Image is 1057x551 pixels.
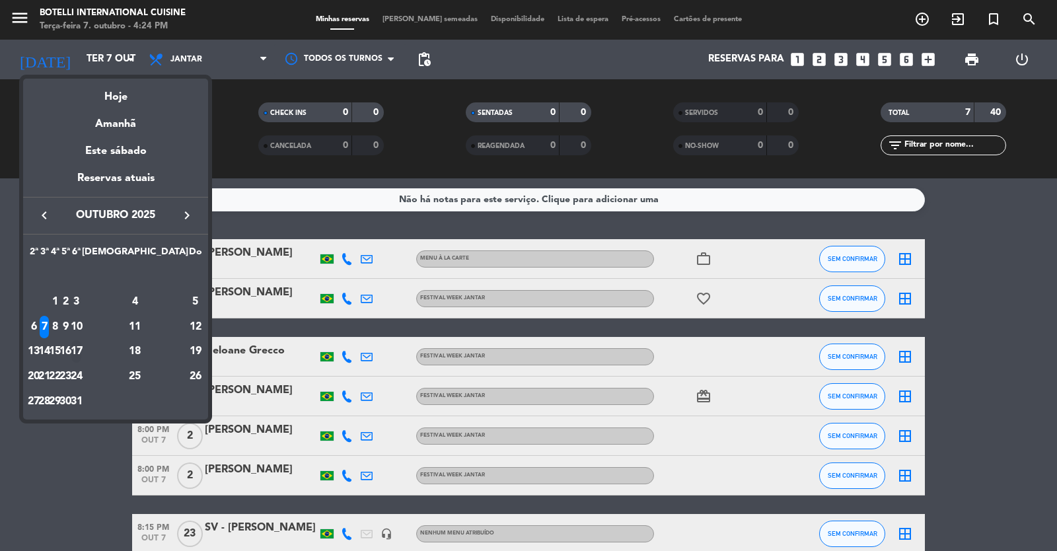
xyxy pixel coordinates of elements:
[87,316,183,338] div: 11
[60,289,71,314] td: 2 de outubro de 2025
[50,244,60,265] th: Quarta-feira
[82,364,188,389] td: 25 de outubro de 2025
[71,314,82,340] td: 10 de outubro de 2025
[188,289,203,314] td: 5 de outubro de 2025
[23,79,208,106] div: Hoje
[60,244,71,265] th: Quinta-feira
[82,314,188,340] td: 11 de outubro de 2025
[56,207,175,224] span: outubro 2025
[71,389,82,414] td: 31 de outubro de 2025
[32,207,56,224] button: keyboard_arrow_left
[188,364,203,389] td: 26 de outubro de 2025
[50,314,60,340] td: 8 de outubro de 2025
[71,291,81,313] div: 3
[28,264,203,289] td: OUT
[189,340,202,363] div: 19
[71,244,82,265] th: Sexta-feira
[87,291,183,313] div: 4
[189,365,202,388] div: 26
[29,316,39,338] div: 6
[179,207,195,223] i: keyboard_arrow_right
[50,390,60,413] div: 29
[39,339,50,364] td: 14 de outubro de 2025
[71,289,82,314] td: 3 de outubro de 2025
[39,314,50,340] td: 7 de outubro de 2025
[39,364,50,389] td: 21 de outubro de 2025
[60,314,71,340] td: 9 de outubro de 2025
[50,289,60,314] td: 1 de outubro de 2025
[39,389,50,414] td: 28 de outubro de 2025
[175,207,199,224] button: keyboard_arrow_right
[29,340,39,363] div: 13
[61,365,71,388] div: 23
[188,339,203,364] td: 19 de outubro de 2025
[61,340,71,363] div: 16
[23,133,208,170] div: Este sábado
[60,339,71,364] td: 16 de outubro de 2025
[189,316,202,338] div: 12
[28,389,39,414] td: 27 de outubro de 2025
[71,316,81,338] div: 10
[50,339,60,364] td: 15 de outubro de 2025
[23,106,208,133] div: Amanhã
[71,364,82,389] td: 24 de outubro de 2025
[87,365,183,388] div: 25
[23,170,208,197] div: Reservas atuais
[60,389,71,414] td: 30 de outubro de 2025
[40,390,50,413] div: 28
[40,316,50,338] div: 7
[188,314,203,340] td: 12 de outubro de 2025
[189,291,202,313] div: 5
[28,244,39,265] th: Segunda-feira
[71,390,81,413] div: 31
[40,365,50,388] div: 21
[29,390,39,413] div: 27
[29,365,39,388] div: 20
[39,244,50,265] th: Terça-feira
[28,364,39,389] td: 20 de outubro de 2025
[61,390,71,413] div: 30
[50,340,60,363] div: 15
[188,244,203,265] th: Domingo
[82,339,188,364] td: 18 de outubro de 2025
[50,364,60,389] td: 22 de outubro de 2025
[50,316,60,338] div: 8
[60,364,71,389] td: 23 de outubro de 2025
[71,340,81,363] div: 17
[28,339,39,364] td: 13 de outubro de 2025
[36,207,52,223] i: keyboard_arrow_left
[61,291,71,313] div: 2
[50,389,60,414] td: 29 de outubro de 2025
[71,365,81,388] div: 24
[50,291,60,313] div: 1
[87,340,183,363] div: 18
[28,314,39,340] td: 6 de outubro de 2025
[61,316,71,338] div: 9
[40,340,50,363] div: 14
[71,339,82,364] td: 17 de outubro de 2025
[50,365,60,388] div: 22
[82,289,188,314] td: 4 de outubro de 2025
[82,244,188,265] th: Sábado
